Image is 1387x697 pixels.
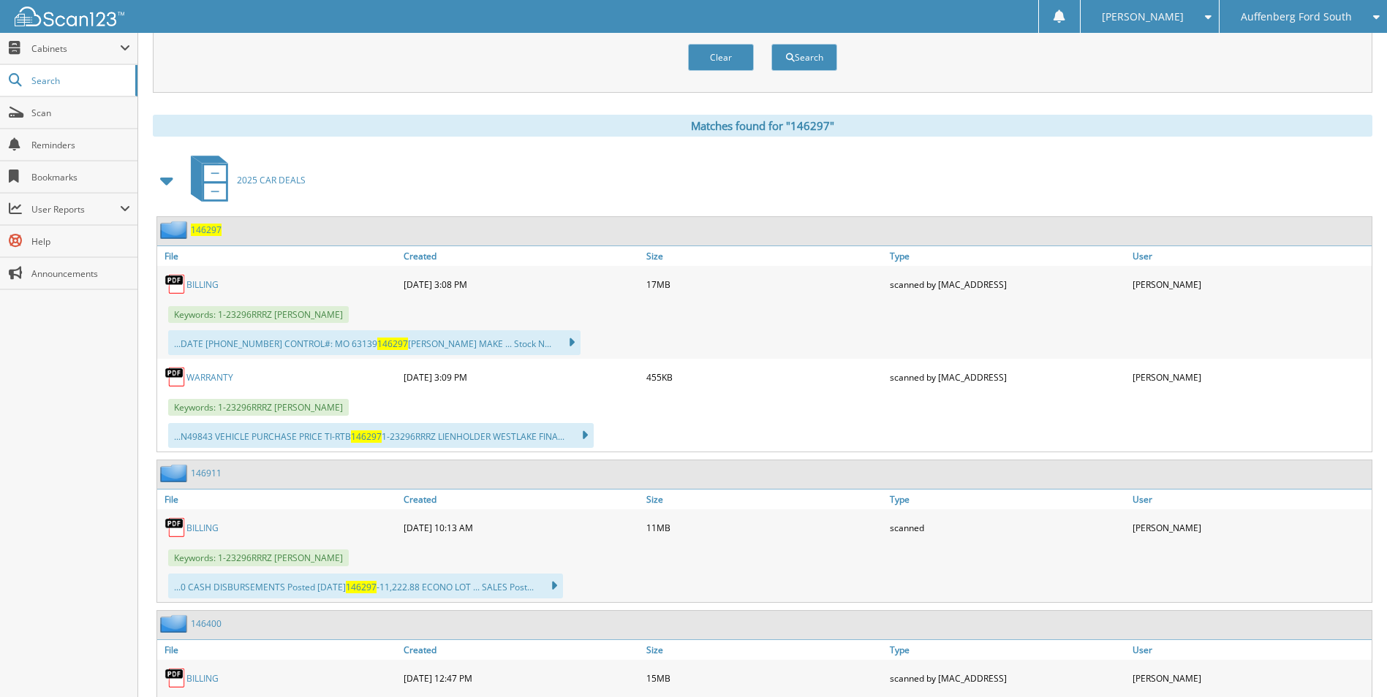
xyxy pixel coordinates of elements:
img: scan123-logo-white.svg [15,7,124,26]
div: ...0 CASH DISBURSEMENTS Posted [DATE] -11,222.88 ECONO LOT ... SALES Post... [168,574,563,598]
div: [DATE] 3:09 PM [400,362,643,392]
a: 146911 [191,467,222,479]
span: Scan [31,107,130,119]
a: Size [643,246,885,266]
a: User [1129,490,1372,509]
a: Created [400,246,643,266]
div: 17MB [643,270,885,299]
img: PDF.png [165,273,186,295]
a: Created [400,640,643,660]
span: 146297 [377,338,408,350]
div: 11MB [643,513,885,542]
a: BILLING [186,522,219,534]
a: Type [886,640,1129,660]
div: ...DATE [PHONE_NUMBER] CONTROL#: MO 63139 [PERSON_NAME] MAKE ... Stock N... [168,330,581,355]
a: 146297 [191,224,222,236]
div: [PERSON_NAME] [1129,513,1372,542]
a: User [1129,246,1372,266]
img: folder2.png [160,464,191,482]
span: Bookmarks [31,171,130,183]
span: Help [31,235,130,248]
span: Cabinets [31,42,120,55]
span: Keywords: 1-23296RRRZ [PERSON_NAME] [168,306,349,323]
div: scanned by [MAC_ADDRESS] [886,362,1129,392]
div: scanned by [MAC_ADDRESS] [886,270,1129,299]
div: Matches found for "146297" [153,115,1372,137]
span: 146297 [351,430,382,443]
div: scanned [886,513,1129,542]
span: Auffenberg Ford South [1241,12,1352,21]
a: File [157,640,400,660]
a: 2025 CAR DEALS [182,151,306,209]
a: 146400 [191,617,222,630]
img: folder2.png [160,614,191,633]
a: File [157,490,400,509]
img: PDF.png [165,667,186,689]
div: [PERSON_NAME] [1129,270,1372,299]
a: File [157,246,400,266]
a: BILLING [186,278,219,291]
a: WARRANTY [186,371,233,384]
button: Search [771,44,837,71]
span: 146297 [346,581,377,593]
img: PDF.png [165,366,186,388]
a: Type [886,490,1129,509]
iframe: Chat Widget [1314,627,1387,697]
div: 455KB [643,362,885,392]
div: [DATE] 10:13 AM [400,513,643,542]
span: Search [31,75,128,87]
span: Keywords: 1-23296RRRZ [PERSON_NAME] [168,549,349,566]
div: [PERSON_NAME] [1129,663,1372,693]
a: Type [886,246,1129,266]
div: [PERSON_NAME] [1129,362,1372,392]
div: ...N49843 VEHICLE PURCHASE PRICE TI-RTB 1-23296RRRZ LIENHOLDER WESTLAKE FINA... [168,423,594,448]
a: Size [643,640,885,660]
span: Announcements [31,267,130,280]
span: Reminders [31,139,130,151]
a: User [1129,640,1372,660]
img: folder2.png [160,221,191,239]
span: Keywords: 1-23296RRRZ [PERSON_NAME] [168,399,349,416]
span: User Reports [31,203,120,216]
div: scanned by [MAC_ADDRESS] [886,663,1129,693]
span: 2025 CAR DEALS [237,174,306,186]
div: 15MB [643,663,885,693]
a: Size [643,490,885,509]
img: PDF.png [165,517,186,538]
a: Created [400,490,643,509]
span: [PERSON_NAME] [1102,12,1184,21]
div: [DATE] 3:08 PM [400,270,643,299]
button: Clear [688,44,754,71]
div: [DATE] 12:47 PM [400,663,643,693]
a: BILLING [186,672,219,685]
